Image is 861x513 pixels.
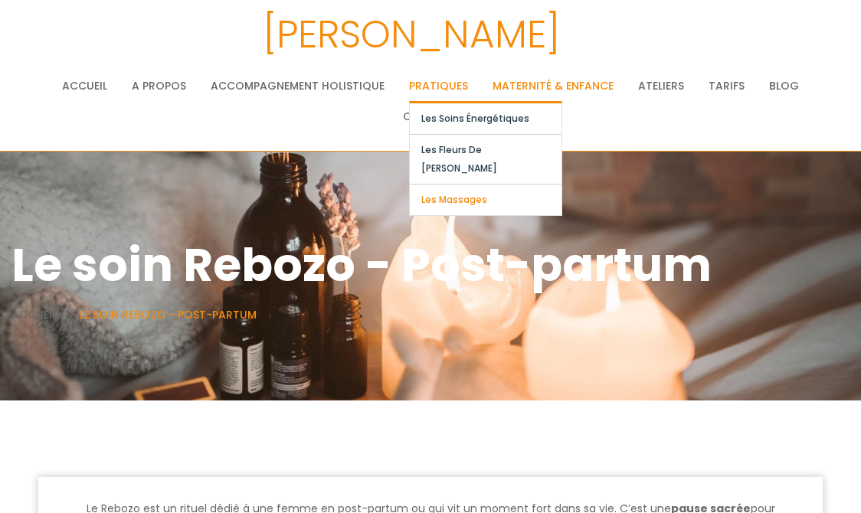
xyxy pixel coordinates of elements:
a: Ateliers [638,70,684,101]
a: Les fleurs de [PERSON_NAME] [410,135,561,184]
a: Les massages [410,185,561,215]
a: Maternité & Enfance [493,70,614,101]
a: Blog [769,70,799,101]
h1: Le soin Rebozo - Post-partum [11,228,850,302]
li: Le soin Rebozo - Post-partum [80,306,257,324]
a: A propos [132,70,186,101]
a: Contact [403,101,458,132]
a: Les soins énergétiques [410,103,561,134]
a: Accueil [11,307,57,322]
a: Accueil [62,70,107,101]
a: Tarifs [709,70,745,101]
a: Accompagnement holistique [211,70,385,101]
h3: [PERSON_NAME] [42,4,781,65]
a: Pratiques [409,70,468,101]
